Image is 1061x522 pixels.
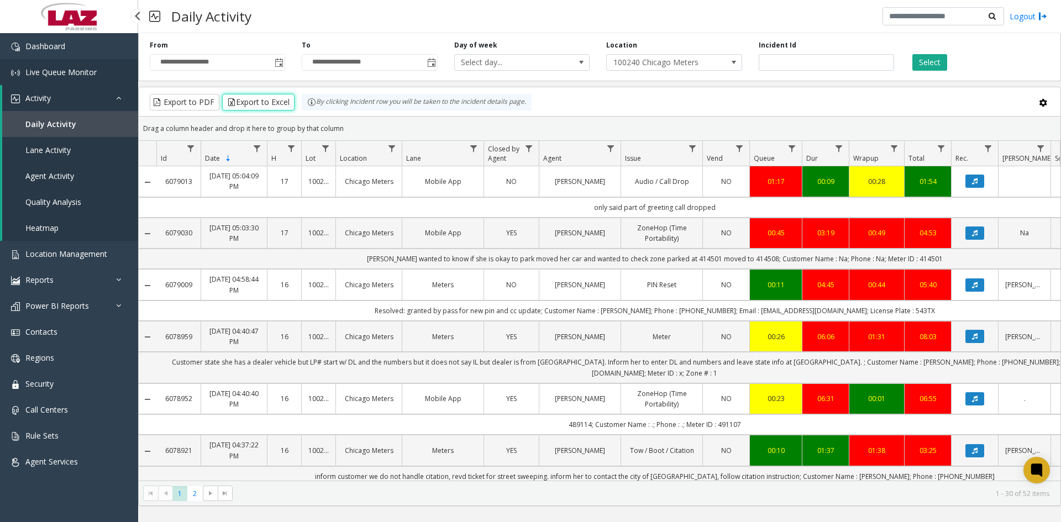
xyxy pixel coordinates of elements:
[757,331,795,342] a: 00:26
[11,458,20,467] img: 'icon'
[318,141,333,156] a: Lot Filter Menu
[222,94,295,110] button: Export to Excel
[306,154,316,163] span: Lot
[11,380,20,389] img: 'icon'
[546,228,614,238] a: [PERSON_NAME]
[385,141,400,156] a: Location Filter Menu
[628,223,696,244] a: ZoneHop (Time Portability)
[757,176,795,187] a: 01:17
[409,331,477,342] a: Meters
[274,393,295,404] a: 16
[11,328,20,337] img: 'icon'
[308,280,329,290] a: 100240
[628,280,696,290] a: PIN Reset
[25,171,74,181] span: Agent Activity
[25,456,78,467] span: Agent Services
[522,141,537,156] a: Closed by Agent Filter Menu
[218,486,233,501] span: Go to the last page
[710,176,743,187] a: NO
[911,445,944,456] div: 03:25
[11,94,20,103] img: 'icon'
[912,54,947,71] button: Select
[2,111,138,137] a: Daily Activity
[302,40,311,50] label: To
[809,176,842,187] a: 00:09
[224,154,233,163] span: Sortable
[809,445,842,456] div: 01:37
[274,176,295,187] a: 17
[11,302,20,311] img: 'icon'
[409,393,477,404] a: Mobile App
[308,445,329,456] a: 100240
[856,445,897,456] a: 01:38
[308,331,329,342] a: 100240
[139,281,156,290] a: Collapse Details
[710,228,743,238] a: NO
[911,280,944,290] a: 05:40
[707,154,723,163] span: Vend
[488,144,519,163] span: Closed by Agent
[2,215,138,241] a: Heatmap
[271,154,276,163] span: H
[856,228,897,238] a: 00:49
[161,154,167,163] span: Id
[710,331,743,342] a: NO
[856,280,897,290] div: 00:44
[307,98,316,107] img: infoIcon.svg
[274,331,295,342] a: 16
[11,432,20,441] img: 'icon'
[809,393,842,404] a: 06:31
[506,280,517,289] span: NO
[546,176,614,187] a: [PERSON_NAME]
[284,141,299,156] a: H Filter Menu
[955,154,968,163] span: Rec.
[308,176,329,187] a: 100240
[721,446,732,455] span: NO
[25,119,76,129] span: Daily Activity
[343,176,395,187] a: Chicago Meters
[11,276,20,285] img: 'icon'
[272,55,285,70] span: Toggle popup
[856,393,897,404] div: 00:01
[1005,331,1044,342] a: [PERSON_NAME]
[491,280,532,290] a: NO
[628,176,696,187] a: Audio / Call Drop
[2,85,138,111] a: Activity
[11,43,20,51] img: 'icon'
[203,486,218,501] span: Go to the next page
[208,223,260,244] a: [DATE] 05:03:30 PM
[1002,154,1053,163] span: [PERSON_NAME]
[409,176,477,187] a: Mobile App
[308,228,329,238] a: 100240
[721,332,732,341] span: NO
[757,393,795,404] a: 00:23
[409,445,477,456] a: Meters
[208,440,260,461] a: [DATE] 04:37:22 PM
[206,489,215,498] span: Go to the next page
[911,393,944,404] a: 06:55
[163,393,194,404] a: 6078952
[506,332,517,341] span: YES
[757,445,795,456] a: 00:10
[250,141,265,156] a: Date Filter Menu
[1005,393,1044,404] a: .
[208,274,260,295] a: [DATE] 04:58:44 PM
[150,40,168,50] label: From
[11,354,20,363] img: 'icon'
[139,178,156,187] a: Collapse Details
[543,154,561,163] span: Agent
[163,280,194,290] a: 6079009
[1005,280,1044,290] a: [PERSON_NAME]
[149,3,160,30] img: pageIcon
[274,445,295,456] a: 16
[606,40,637,50] label: Location
[911,176,944,187] div: 01:54
[809,280,842,290] a: 04:45
[911,331,944,342] div: 08:03
[911,228,944,238] div: 04:53
[343,228,395,238] a: Chicago Meters
[856,331,897,342] div: 01:31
